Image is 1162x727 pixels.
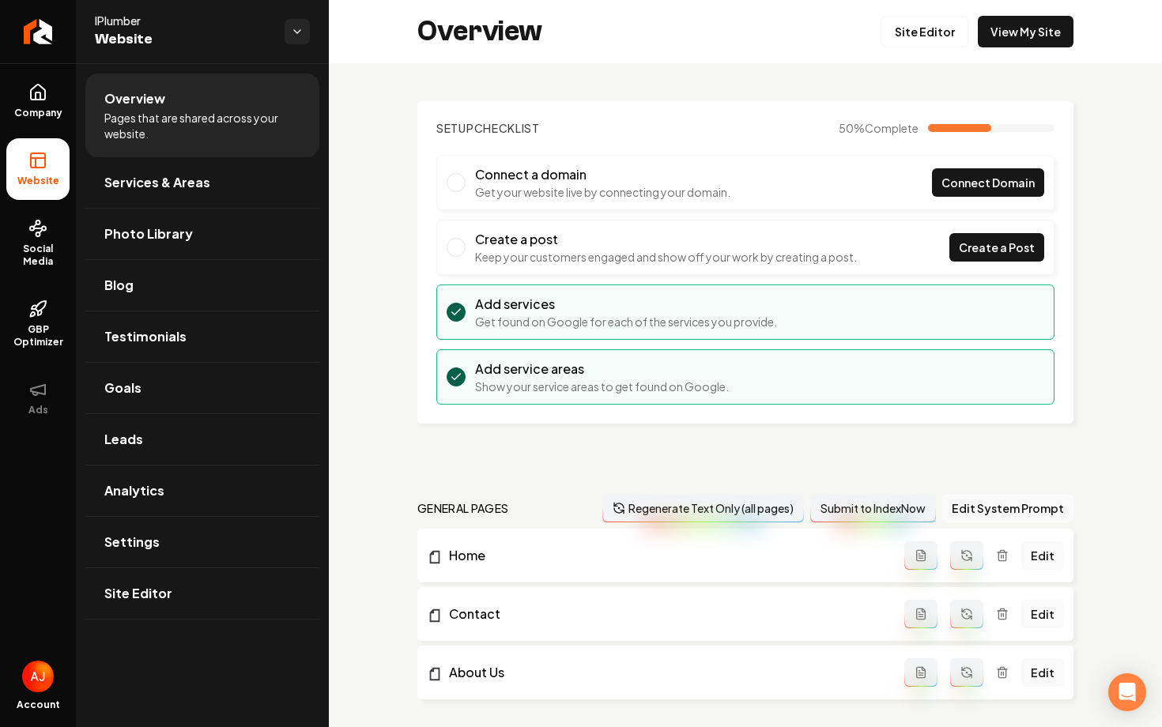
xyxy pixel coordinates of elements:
h2: Checklist [436,120,540,136]
span: Overview [104,89,165,108]
h3: Connect a domain [475,165,730,184]
span: Ads [22,404,55,416]
a: Site Editor [881,16,968,47]
button: Regenerate Text Only (all pages) [602,494,804,522]
p: Keep your customers engaged and show off your work by creating a post. [475,249,857,265]
span: IPlumber [95,13,272,28]
a: Create a Post [949,233,1044,262]
a: Settings [85,517,319,567]
a: Blog [85,260,319,311]
a: Testimonials [85,311,319,362]
h2: Overview [417,16,542,47]
span: Website [95,28,272,51]
img: Austin Jellison [22,661,54,692]
span: Account [17,699,60,711]
a: Analytics [85,465,319,516]
a: Home [427,546,904,565]
a: Connect Domain [932,168,1044,197]
img: Rebolt Logo [24,19,53,44]
a: Edit [1021,541,1064,570]
a: Company [6,70,70,132]
a: Edit [1021,658,1064,687]
button: Add admin page prompt [904,600,938,628]
a: Edit [1021,600,1064,628]
span: Testimonials [104,327,187,346]
span: Site Editor [104,584,172,603]
span: Goals [104,379,141,397]
a: Contact [427,605,904,623]
h3: Add services [475,295,777,314]
button: Submit to IndexNow [810,494,936,522]
button: Edit System Prompt [942,494,1073,522]
span: Pages that are shared across your website. [104,110,300,141]
button: Ads [6,367,70,429]
button: Open user button [22,661,54,692]
p: Get found on Google for each of the services you provide. [475,314,777,330]
span: Create a Post [959,239,1035,256]
h2: general pages [417,500,509,516]
a: GBP Optimizer [6,287,70,361]
span: Blog [104,276,134,295]
span: Connect Domain [941,175,1035,191]
a: Services & Areas [85,157,319,208]
span: Complete [865,121,919,135]
a: Leads [85,414,319,465]
a: View My Site [978,16,1073,47]
span: Company [8,107,69,119]
span: Social Media [6,243,70,268]
span: Services & Areas [104,173,210,192]
span: Leads [104,430,143,449]
a: Goals [85,363,319,413]
h3: Create a post [475,230,857,249]
a: About Us [427,663,904,682]
a: Photo Library [85,209,319,259]
span: Analytics [104,481,164,500]
span: Settings [104,533,160,552]
h3: Add service areas [475,360,729,379]
p: Show your service areas to get found on Google. [475,379,729,394]
span: 50 % [839,120,919,136]
span: Photo Library [104,224,193,243]
button: Add admin page prompt [904,658,938,687]
span: GBP Optimizer [6,323,70,348]
button: Add admin page prompt [904,541,938,570]
span: Website [11,175,66,187]
span: Setup [436,121,474,135]
p: Get your website live by connecting your domain. [475,184,730,200]
a: Site Editor [85,568,319,619]
a: Social Media [6,206,70,281]
div: Open Intercom Messenger [1108,673,1146,711]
